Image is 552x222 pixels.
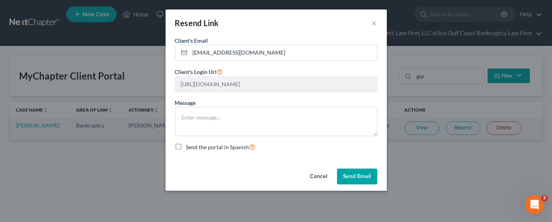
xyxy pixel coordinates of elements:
[525,195,544,214] iframe: Intercom live chat
[186,144,249,150] span: Send the portal in Spanish
[175,17,219,28] div: Resend Link
[175,37,208,44] span: Client's Email
[304,169,334,184] button: Cancel
[175,99,196,107] label: Message
[372,18,377,28] button: ×
[337,169,377,184] button: Send Email
[190,45,377,60] input: Enter email...
[175,67,223,76] label: Client's Login Url
[175,77,377,92] input: --
[541,195,548,201] span: 3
